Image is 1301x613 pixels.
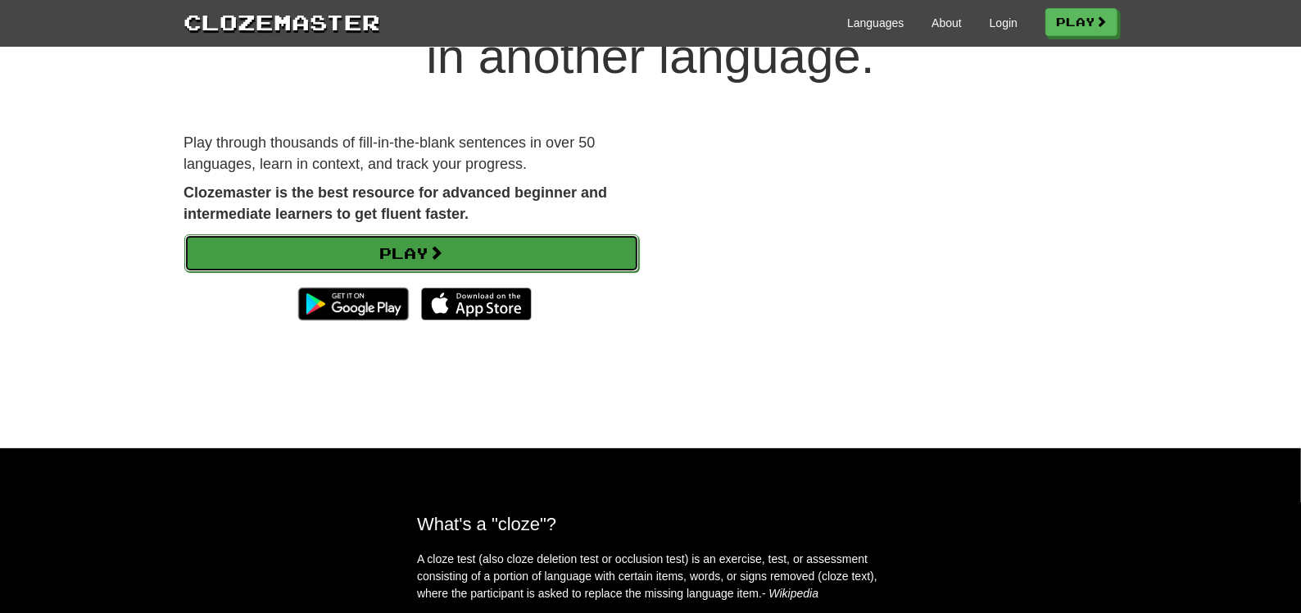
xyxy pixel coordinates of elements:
[762,587,818,600] em: - Wikipedia
[184,7,380,37] a: Clozemaster
[417,551,884,602] p: A cloze test (also cloze deletion test or occlusion test) is an exercise, test, or assessment con...
[1045,8,1117,36] a: Play
[290,279,417,329] img: Get it on Google Play
[421,288,532,320] img: Download_on_the_App_Store_Badge_US-UK_135x40-25178aeef6eb6b83b96f5f2d004eda3bffbb37122de64afbaef7...
[417,514,884,534] h2: What's a "cloze"?
[184,234,639,272] a: Play
[847,15,904,31] a: Languages
[184,184,607,222] strong: Clozemaster is the best resource for advanced beginner and intermediate learners to get fluent fa...
[932,15,962,31] a: About
[184,133,638,175] p: Play through thousands of fill-in-the-blank sentences in over 50 languages, learn in context, and...
[990,15,1018,31] a: Login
